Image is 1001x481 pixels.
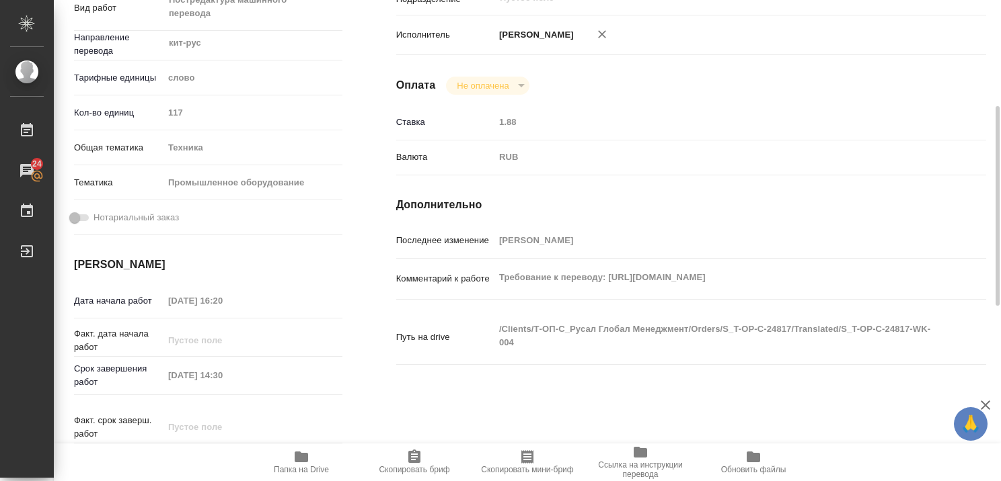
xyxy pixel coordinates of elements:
p: Комментарий к работе [396,272,494,286]
span: Скопировать бриф [379,465,449,474]
button: Удалить исполнителя [587,19,617,49]
input: Пустое поле [163,417,281,437]
p: Путь на drive [396,331,494,344]
span: Обновить файлы [721,465,786,474]
div: слово [163,67,342,89]
h4: [PERSON_NAME] [74,257,342,273]
input: Пустое поле [163,331,281,350]
button: Скопировать бриф [358,443,471,481]
button: Обновить файлы [697,443,810,481]
div: Не оплачена [446,77,529,95]
span: 🙏 [959,410,982,438]
p: Вид работ [74,1,163,15]
p: Срок завершения работ [74,362,163,389]
p: Последнее изменение [396,234,494,247]
input: Пустое поле [163,291,281,310]
p: Кол-во единиц [74,106,163,120]
textarea: Требование к переводу: [URL][DOMAIN_NAME] [494,266,937,289]
input: Пустое поле [494,230,937,250]
span: Нотариальный заказ [94,211,179,224]
p: Факт. дата начала работ [74,327,163,354]
p: Валюта [396,150,494,164]
button: Скопировать мини-бриф [471,443,584,481]
p: [PERSON_NAME] [494,28,574,42]
p: Факт. срок заверш. работ [74,414,163,441]
div: Техника [163,136,342,159]
p: Тарифные единицы [74,71,163,85]
p: Исполнитель [396,28,494,42]
button: Не оплачена [453,80,513,91]
button: Ссылка на инструкции перевода [584,443,697,481]
span: Ссылка на инструкции перевода [592,460,689,479]
input: Пустое поле [163,103,342,122]
span: 24 [24,157,50,171]
input: Пустое поле [163,365,281,385]
button: 🙏 [954,407,988,441]
div: Промышленное оборудование [163,171,342,194]
p: Тематика [74,176,163,189]
div: RUB [494,146,937,169]
span: Скопировать мини-бриф [481,465,573,474]
h4: Дополнительно [396,197,986,213]
p: Общая тематика [74,141,163,155]
input: Пустое поле [494,112,937,132]
span: Папка на Drive [274,465,329,474]
button: Папка на Drive [245,443,358,481]
h4: Оплата [396,77,436,93]
a: 24 [3,154,50,187]
p: Направление перевода [74,31,163,58]
textarea: /Clients/Т-ОП-С_Русал Глобал Менеджмент/Orders/S_T-OP-C-24817/Translated/S_T-OP-C-24817-WK-004 [494,318,937,354]
p: Дата начала работ [74,294,163,308]
p: Ставка [396,116,494,129]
